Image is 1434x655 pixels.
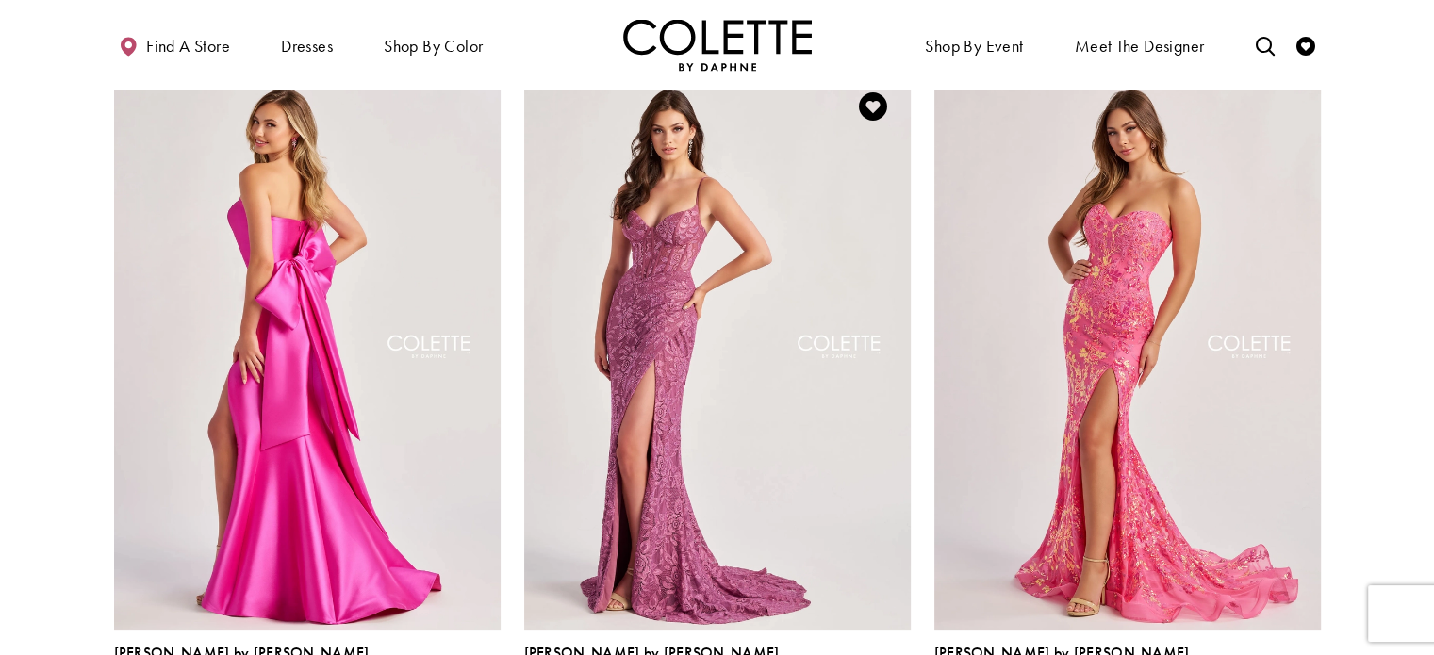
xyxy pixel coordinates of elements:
[524,69,911,630] a: Visit Colette by Daphne Style No. CL8405 Page
[1292,19,1320,71] a: Check Wishlist
[920,19,1028,71] span: Shop By Event
[276,19,338,71] span: Dresses
[1250,19,1278,71] a: Toggle search
[623,19,812,71] img: Colette by Daphne
[384,37,483,56] span: Shop by color
[114,69,501,630] a: Visit Colette by Daphne Style No. CL8470 Page
[379,19,487,71] span: Shop by color
[114,19,235,71] a: Find a store
[934,69,1321,630] a: Visit Colette by Daphne Style No. CL8440 Page
[623,19,812,71] a: Visit Home Page
[925,37,1023,56] span: Shop By Event
[1075,37,1205,56] span: Meet the designer
[1070,19,1210,71] a: Meet the designer
[281,37,333,56] span: Dresses
[146,37,230,56] span: Find a store
[853,87,893,126] a: Add to Wishlist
